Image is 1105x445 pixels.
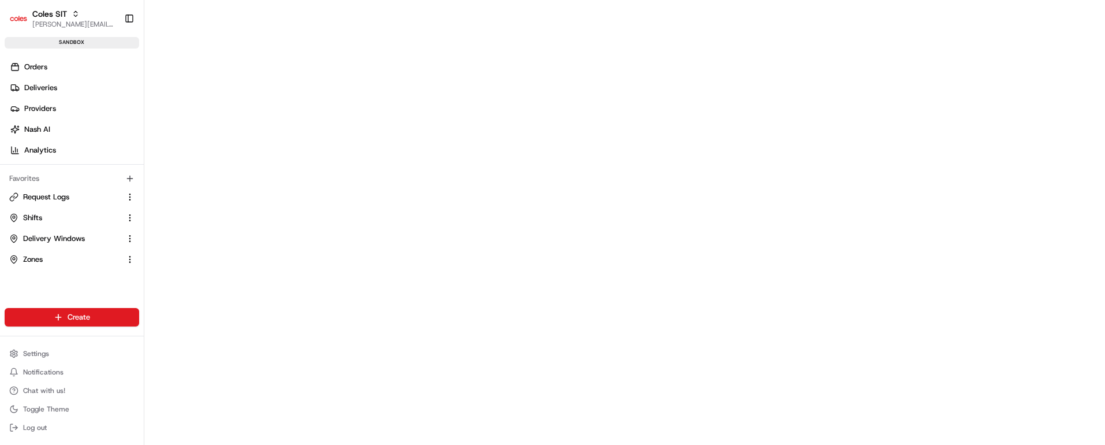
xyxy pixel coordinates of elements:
[5,58,144,76] a: Orders
[5,308,139,327] button: Create
[5,141,144,160] a: Analytics
[5,5,120,32] button: Coles SITColes SIT[PERSON_NAME][EMAIL_ADDRESS][PERSON_NAME][PERSON_NAME][DOMAIN_NAME]
[5,383,139,399] button: Chat with us!
[23,254,43,265] span: Zones
[9,192,121,202] a: Request Logs
[24,145,56,155] span: Analytics
[24,103,56,114] span: Providers
[23,233,85,244] span: Delivery Windows
[5,99,144,118] a: Providers
[5,169,139,188] div: Favorites
[23,368,64,377] span: Notifications
[5,188,139,206] button: Request Logs
[24,83,57,93] span: Deliveries
[23,405,69,414] span: Toggle Theme
[9,254,121,265] a: Zones
[5,209,139,227] button: Shifts
[5,79,144,97] a: Deliveries
[5,401,139,417] button: Toggle Theme
[24,124,50,135] span: Nash AI
[5,346,139,362] button: Settings
[5,37,139,49] div: sandbox
[5,229,139,248] button: Delivery Windows
[32,8,67,20] button: Coles SIT
[32,20,115,29] button: [PERSON_NAME][EMAIL_ADDRESS][PERSON_NAME][PERSON_NAME][DOMAIN_NAME]
[23,213,42,223] span: Shifts
[9,233,121,244] a: Delivery Windows
[9,213,121,223] a: Shifts
[23,349,49,358] span: Settings
[9,9,28,28] img: Coles SIT
[68,312,90,322] span: Create
[5,250,139,269] button: Zones
[23,192,69,202] span: Request Logs
[5,420,139,436] button: Log out
[24,62,47,72] span: Orders
[23,386,65,395] span: Chat with us!
[23,423,47,432] span: Log out
[5,120,144,139] a: Nash AI
[5,364,139,380] button: Notifications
